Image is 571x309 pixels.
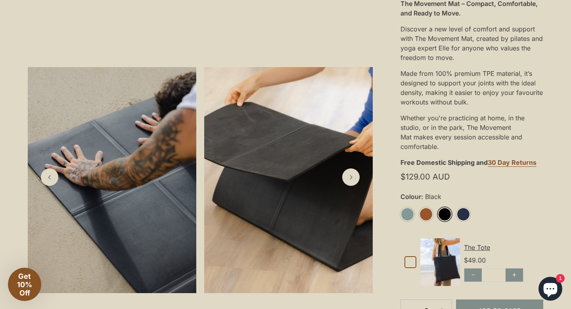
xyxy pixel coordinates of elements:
[17,272,32,297] span: Get 10% Off
[400,193,543,201] label: Colour:
[438,207,452,221] a: Black
[400,174,450,180] span: $129.00 AUD
[464,256,486,264] span: $49.00
[488,158,537,167] a: 30 Day Returns
[420,238,460,286] img: Default Title
[8,268,41,301] div: Get 10% Off
[400,110,543,154] div: Whether you're practicing at home, in the studio, or in the park, The Movement Mat makes every se...
[464,243,539,252] div: The Tote
[400,207,414,221] a: Sage
[419,207,433,221] a: Rust
[456,207,470,221] a: Midnight
[488,158,537,166] strong: 30 Day Returns
[41,168,58,186] a: Previous slide
[400,158,488,166] strong: Free Domestic Shipping and
[400,66,543,110] div: Made from 100% premium TPE material, it’s designed to support your joints with the ideal density,...
[400,21,543,66] div: Discover a new level of comfort and support with The Movement Mat, created by pilates and yoga ex...
[342,168,360,186] a: Next slide
[536,277,565,303] inbox-online-store-chat: Shopify online store chat
[423,193,441,201] span: Black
